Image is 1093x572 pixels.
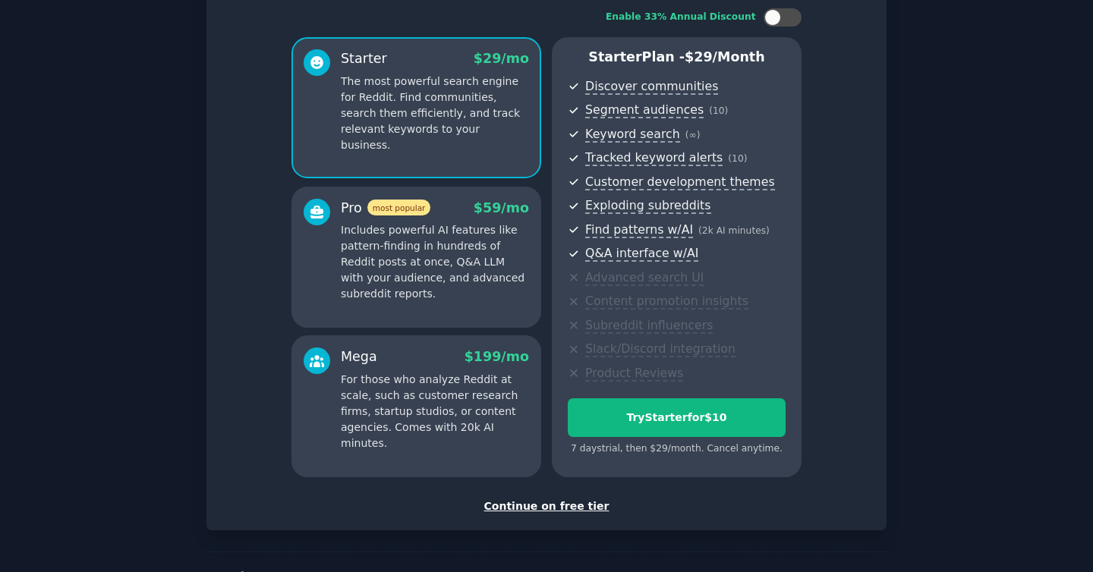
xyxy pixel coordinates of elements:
[585,366,683,382] span: Product Reviews
[585,294,748,310] span: Content promotion insights
[585,246,698,262] span: Q&A interface w/AI
[585,222,693,238] span: Find patterns w/AI
[341,372,529,451] p: For those who analyze Reddit at scale, such as customer research firms, startup studios, or conte...
[474,51,529,66] span: $ 29 /mo
[709,105,728,116] span: ( 10 )
[222,498,871,514] div: Continue on free tier
[474,200,529,215] span: $ 59 /mo
[728,153,747,164] span: ( 10 )
[341,222,529,302] p: Includes powerful AI features like pattern-finding in hundreds of Reddit posts at once, Q&A LLM w...
[341,49,387,68] div: Starter
[585,341,735,357] span: Slack/Discord integration
[465,349,529,364] span: $ 199 /mo
[585,270,704,286] span: Advanced search UI
[585,174,775,190] span: Customer development themes
[568,442,786,456] div: 7 days trial, then $ 29 /month . Cancel anytime.
[341,199,430,218] div: Pro
[568,48,786,67] p: Starter Plan -
[341,347,377,366] div: Mega
[341,74,529,153] p: The most powerful search engine for Reddit. Find communities, search them efficiently, and track ...
[568,398,786,437] button: TryStarterfor$10
[606,11,756,24] div: Enable 33% Annual Discount
[698,225,770,236] span: ( 2k AI minutes )
[367,200,431,215] span: most popular
[585,318,713,334] span: Subreddit influencers
[585,150,723,166] span: Tracked keyword alerts
[685,130,701,140] span: ( ∞ )
[569,410,785,426] div: Try Starter for $10
[685,49,765,64] span: $ 29 /month
[585,79,718,95] span: Discover communities
[585,127,680,143] span: Keyword search
[585,198,710,214] span: Exploding subreddits
[585,102,704,118] span: Segment audiences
